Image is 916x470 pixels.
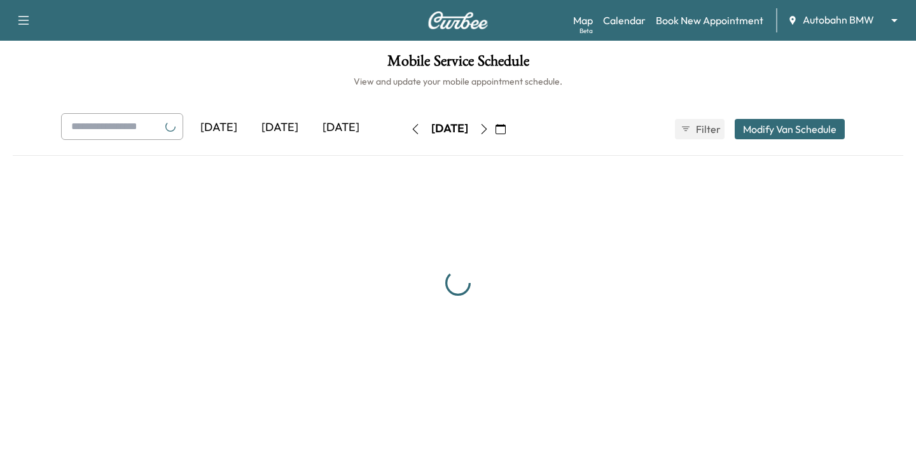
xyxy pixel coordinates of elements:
[735,119,845,139] button: Modify Van Schedule
[656,13,763,28] a: Book New Appointment
[13,75,903,88] h6: View and update your mobile appointment schedule.
[573,13,593,28] a: MapBeta
[431,121,468,137] div: [DATE]
[579,26,593,36] div: Beta
[249,113,310,142] div: [DATE]
[603,13,646,28] a: Calendar
[188,113,249,142] div: [DATE]
[310,113,371,142] div: [DATE]
[13,53,903,75] h1: Mobile Service Schedule
[427,11,489,29] img: Curbee Logo
[675,119,725,139] button: Filter
[696,121,719,137] span: Filter
[803,13,874,27] span: Autobahn BMW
